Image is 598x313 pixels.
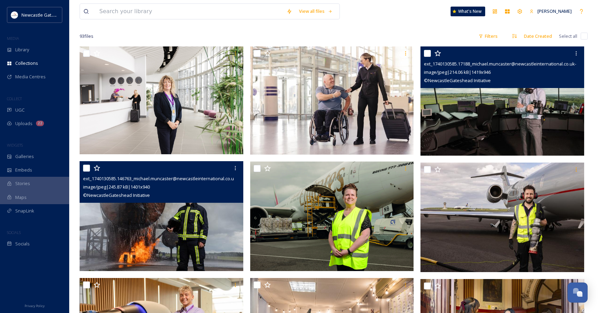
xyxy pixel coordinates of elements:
[296,5,336,18] a: View all files
[25,304,45,308] span: Privacy Policy
[96,4,283,19] input: Search your library
[420,163,584,272] img: ext_1740068162.709353_michael.muncaster@newcastleinternational.co.uk-Liam Adams - Samson Operativ...
[83,175,335,182] span: ext_1740130585.146763_michael.muncaster@newcastleinternational.co.uk-[PERSON_NAME] - Acting Fire ...
[475,29,501,43] div: Filters
[11,11,18,18] img: DqD9wEUd_400x400.jpg
[25,301,45,310] a: Privacy Policy
[80,33,93,40] span: 93 file s
[7,96,22,101] span: COLLECT
[7,142,23,148] span: WIDGETS
[15,120,33,127] span: Uploads
[15,73,46,80] span: Media Centres
[36,121,44,126] div: 22
[15,60,38,67] span: Collections
[15,153,34,160] span: Galleries
[80,46,243,154] img: Meet & Greet.jpg
[83,192,150,198] span: © NewcastleGateshead Initiative
[80,161,243,271] img: ext_1740130585.146763_michael.muncaster@newcastleinternational.co.uk-Chris Brennan - Acting Fire ...
[15,194,27,201] span: Maps
[520,29,555,43] div: Date Created
[526,5,575,18] a: [PERSON_NAME]
[559,33,577,40] span: Select all
[568,282,588,303] button: Open Chat
[424,77,491,84] span: © NewcastleGateshead Initiative
[7,36,19,41] span: MEDIA
[15,241,30,247] span: Socials
[420,46,584,156] img: ext_1740130585.17188_michael.muncaster@newcastleinternational.co.uk-Andrew Graham - Air Traffic S...
[451,7,485,16] a: What's New
[15,107,25,113] span: UGC
[250,162,414,271] img: ext_1740068162.832172_michael.muncaster@newcastleinternational.co.uk-Aileen Wallace - Cargo Busin...
[83,184,150,190] span: image/jpeg | 245.87 kB | 1401 x 940
[537,8,572,14] span: [PERSON_NAME]
[424,69,491,75] span: image/jpeg | 214.06 kB | 1419 x 946
[15,167,32,173] span: Embeds
[21,11,85,18] span: Newcastle Gateshead Initiative
[7,230,21,235] span: SOCIALS
[15,208,34,214] span: SnapLink
[15,46,29,53] span: Library
[250,46,414,155] img: Passenger Services.jpg
[15,180,30,187] span: Stories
